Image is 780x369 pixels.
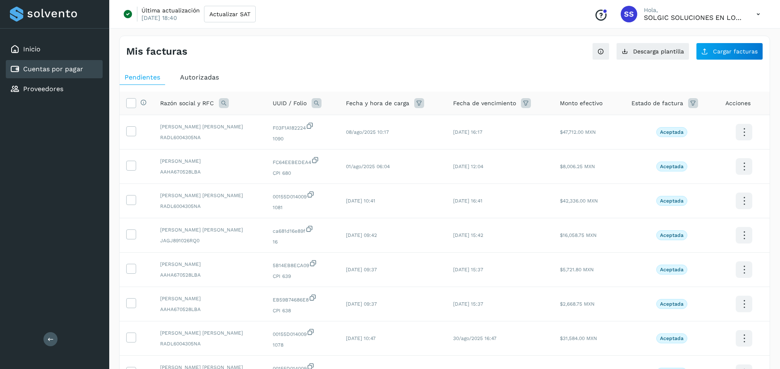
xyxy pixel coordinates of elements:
span: EB59B74686E8 [273,294,332,304]
span: 00155D014009 [273,328,332,338]
span: Pendientes [125,73,160,81]
span: 1090 [273,135,332,142]
span: FC64EEBEDEA4 [273,156,332,166]
p: Aceptada [660,301,684,307]
a: Proveedores [23,85,63,93]
p: Aceptada [660,267,684,273]
button: Actualizar SAT [204,6,256,22]
p: Hola, [644,7,743,14]
span: 00155D014009 [273,191,332,200]
p: Aceptada [660,129,684,135]
p: Aceptada [660,232,684,238]
span: ca681d16e89f [273,225,332,235]
span: [DATE] 09:37 [346,267,377,273]
span: [DATE] 12:04 [453,164,483,169]
span: UUID / Folio [273,99,307,108]
span: RADL6004305NA [160,203,259,210]
p: [DATE] 18:40 [142,14,177,22]
p: SOLGIC SOLUCIONES EN LOGISTICA [644,14,743,22]
span: $42,336.00 MXN [560,198,598,204]
p: Aceptada [660,335,684,341]
span: [DATE] 10:47 [346,335,376,341]
span: [PERSON_NAME] [PERSON_NAME] [160,329,259,337]
span: [DATE] 09:37 [346,301,377,307]
p: Aceptada [660,164,684,169]
span: AAHA670528LBA [160,168,259,176]
button: Descarga plantilla [616,43,689,60]
span: JAGJ891026RQ0 [160,237,259,244]
span: AAHA670528LBA [160,271,259,279]
span: [PERSON_NAME] [160,157,259,165]
span: 5B14EB8ECA09 [273,259,332,269]
span: 1078 [273,341,332,349]
span: [DATE] 10:41 [346,198,375,204]
span: [DATE] 15:37 [453,267,483,273]
span: [PERSON_NAME] [PERSON_NAME] [160,226,259,234]
span: $31,584.00 MXN [560,335,597,341]
span: Actualizar SAT [209,11,250,17]
span: [PERSON_NAME] [160,260,259,268]
a: Inicio [23,45,41,53]
span: [DATE] 16:41 [453,198,482,204]
span: Razón social y RFC [160,99,214,108]
div: Cuentas por pagar [6,60,103,78]
span: 01/ago/2025 06:04 [346,164,390,169]
h4: Mis facturas [126,46,187,58]
span: $5,721.80 MXN [560,267,594,273]
div: Proveedores [6,80,103,98]
span: Descarga plantilla [633,48,684,54]
span: RADL6004305NA [160,134,259,141]
span: CPI 680 [273,169,332,177]
span: Fecha y hora de carga [346,99,409,108]
span: Acciones [725,99,751,108]
p: Aceptada [660,198,684,204]
span: Autorizadas [180,73,219,81]
span: Monto efectivo [560,99,602,108]
span: [DATE] 15:37 [453,301,483,307]
span: $2,668.75 MXN [560,301,595,307]
span: RADL6004305NA [160,340,259,347]
span: F03F1A182224 [273,122,332,132]
span: $16,058.75 MXN [560,232,597,238]
span: Cargar facturas [713,48,758,54]
span: 30/ago/2025 16:47 [453,335,497,341]
span: AAHA670528LBA [160,306,259,313]
span: [PERSON_NAME] [PERSON_NAME] [160,192,259,199]
span: 08/ago/2025 10:17 [346,129,389,135]
span: [DATE] 16:17 [453,129,482,135]
span: CPI 638 [273,307,332,314]
p: Última actualización [142,7,200,14]
span: [PERSON_NAME] [160,295,259,302]
a: Cuentas por pagar [23,65,83,73]
span: $8,006.25 MXN [560,164,595,169]
span: [DATE] 09:42 [346,232,377,238]
span: [PERSON_NAME] [PERSON_NAME] [160,123,259,130]
span: Estado de factura [631,99,683,108]
div: Inicio [6,40,103,58]
span: 1081 [273,204,332,211]
span: 16 [273,238,332,246]
span: $47,712.00 MXN [560,129,596,135]
span: Fecha de vencimiento [453,99,516,108]
button: Cargar facturas [696,43,763,60]
span: CPI 639 [273,273,332,280]
span: [DATE] 15:42 [453,232,483,238]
